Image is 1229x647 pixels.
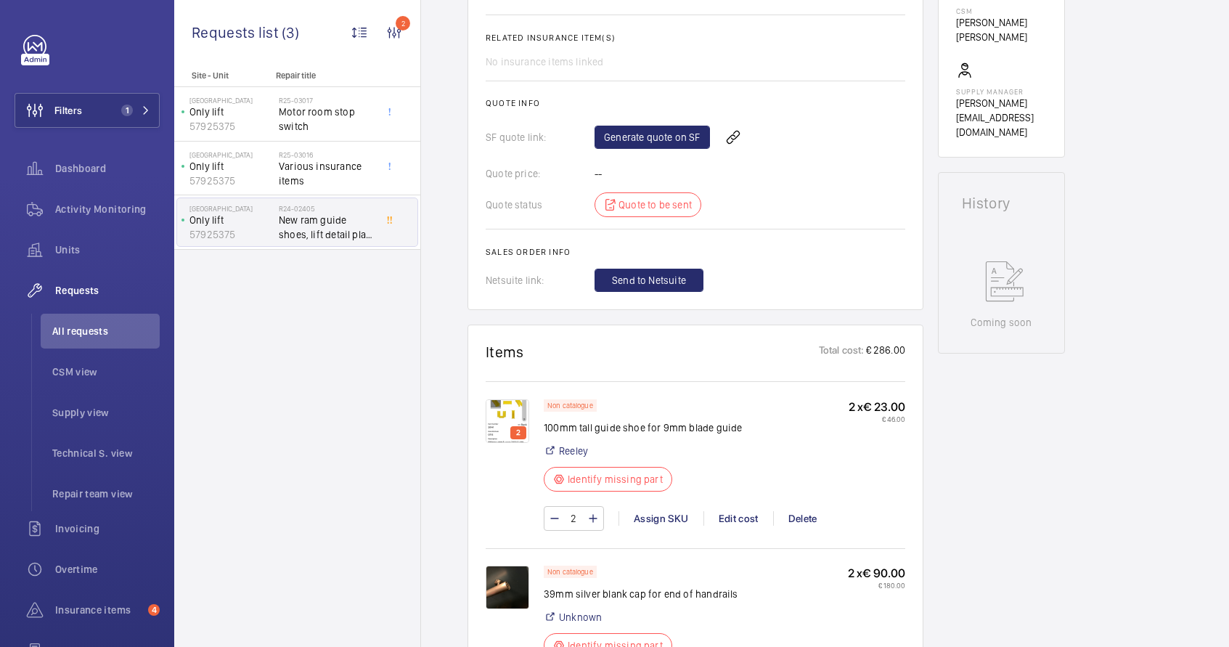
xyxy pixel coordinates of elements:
span: Send to Netsuite [612,273,686,288]
span: Units [55,243,160,257]
p: 2 [513,426,523,439]
p: [PERSON_NAME] [PERSON_NAME] [956,15,1047,44]
img: 1709891851691-92f5d204-43ca-4ece-bff0-33e15e815cd8 [486,566,529,609]
p: € 180.00 [848,581,905,590]
p: Only lift [189,213,273,227]
button: Send to Netsuite [595,269,703,292]
p: € 286.00 [865,343,905,361]
div: Edit cost [703,511,773,526]
p: 57925375 [189,174,273,188]
h1: History [962,196,1041,211]
h2: R25-03017 [279,96,375,105]
p: Only lift [189,105,273,119]
p: 2 x € 23.00 [849,399,905,415]
h2: R24-02405 [279,204,375,213]
div: Assign SKU [618,511,703,526]
p: 2 x € 90.00 [848,566,905,581]
span: 4 [148,604,160,616]
p: 39mm silver blank cap for end of handrails [544,587,738,601]
p: [GEOGRAPHIC_DATA] [189,150,273,159]
span: 1 [121,105,133,116]
h2: Sales order info [486,247,905,257]
span: Repair team view [52,487,160,501]
p: [GEOGRAPHIC_DATA] [189,204,273,213]
span: Dashboard [55,161,160,176]
p: 57925375 [189,227,273,242]
a: Unknown [559,610,602,624]
p: Site - Unit [174,70,270,81]
span: Technical S. view [52,446,160,460]
h2: R25-03016 [279,150,375,159]
p: Only lift [189,159,273,174]
span: Invoicing [55,521,160,536]
span: Requests list [192,23,282,41]
span: New ram guide shoes, lift detail plate and end caps for handrail [279,213,375,242]
button: Filters1 [15,93,160,128]
p: Identify missing part [568,472,663,487]
span: Supply view [52,405,160,420]
a: Reeley [559,444,588,458]
h2: Related insurance item(s) [486,33,905,43]
span: All requests [52,324,160,338]
p: 100mm tall guide shoe for 9mm blade guide [544,420,742,435]
span: Requests [55,283,160,298]
p: CSM [956,7,1047,15]
span: Filters [54,103,82,118]
p: 57925375 [189,119,273,134]
span: Activity Monitoring [55,202,160,216]
p: [PERSON_NAME][EMAIL_ADDRESS][DOMAIN_NAME] [956,96,1047,139]
p: Non catalogue [547,403,593,408]
p: [GEOGRAPHIC_DATA] [189,96,273,105]
a: Generate quote on SF [595,126,710,149]
span: CSM view [52,365,160,379]
div: Delete [773,511,832,526]
span: Insurance items [55,603,142,617]
p: Total cost: [819,343,865,361]
p: € 46.00 [849,415,905,423]
p: Non catalogue [547,569,593,574]
span: Overtime [55,562,160,577]
span: Various insurance items [279,159,375,188]
img: 1709891851437-302e28e4-df8e-4e34-9107-f9bd160dc83e [486,399,529,443]
span: Motor room stop switch [279,105,375,134]
p: Supply manager [956,87,1047,96]
p: Coming soon [971,315,1032,330]
h2: Quote info [486,98,905,108]
p: Repair title [276,70,372,81]
h1: Items [486,343,524,361]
